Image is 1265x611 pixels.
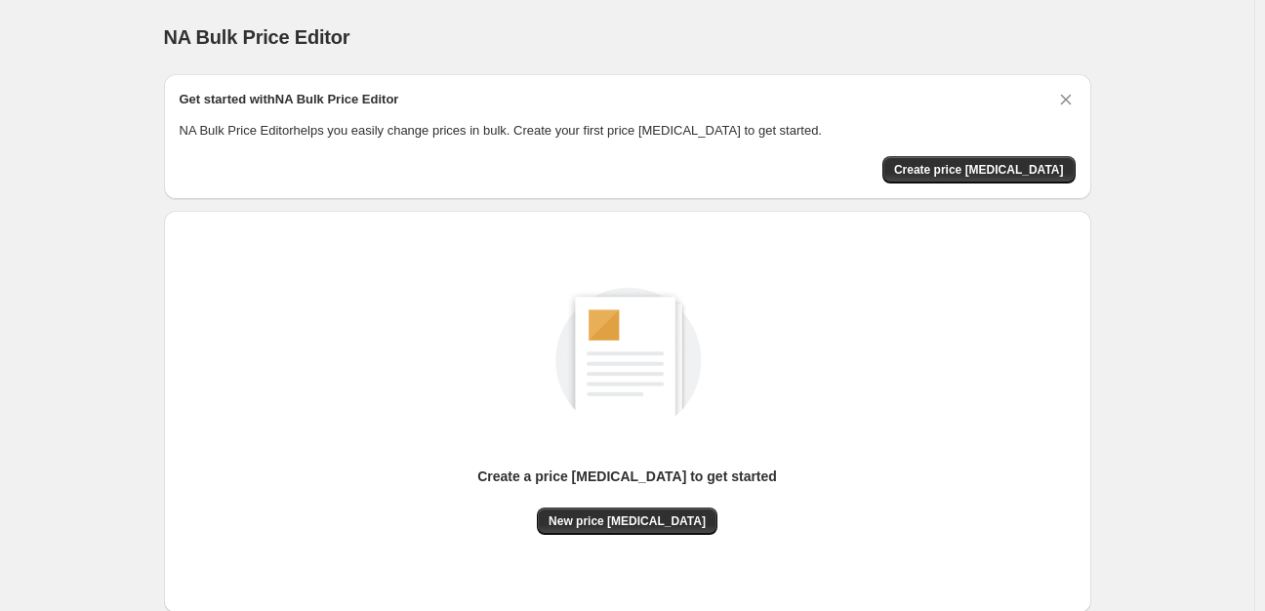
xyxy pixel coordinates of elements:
[549,513,706,529] span: New price [MEDICAL_DATA]
[477,467,777,486] p: Create a price [MEDICAL_DATA] to get started
[537,508,717,535] button: New price [MEDICAL_DATA]
[180,90,399,109] h2: Get started with NA Bulk Price Editor
[894,162,1064,178] span: Create price [MEDICAL_DATA]
[1056,90,1076,109] button: Dismiss card
[882,156,1076,183] button: Create price change job
[180,121,1076,141] p: NA Bulk Price Editor helps you easily change prices in bulk. Create your first price [MEDICAL_DAT...
[164,26,350,48] span: NA Bulk Price Editor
